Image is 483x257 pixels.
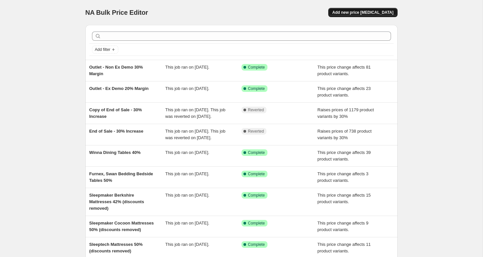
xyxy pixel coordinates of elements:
[317,193,371,204] span: This price change affects 15 product variants.
[92,46,118,54] button: Add filter
[165,193,209,198] span: This job ran on [DATE].
[317,86,371,97] span: This price change affects 23 product variants.
[165,242,209,247] span: This job ran on [DATE].
[165,150,209,155] span: This job ran on [DATE].
[317,171,368,183] span: This price change affects 3 product variants.
[317,221,368,232] span: This price change affects 9 product variants.
[89,193,144,211] span: Sleepmaker Berkshire Mattresses 42% (discounts removed)
[89,107,142,119] span: Copy of End of Sale - 30% Increase
[89,65,143,76] span: Outlet - Non Ex Demo 30% Margin
[89,242,143,253] span: Sleeptech Mattresses 50% (discounts removed)
[89,221,154,232] span: Sleepmaker Cocoon Mattresses 50% (discounts removed)
[248,150,265,155] span: Complete
[165,171,209,176] span: This job ran on [DATE].
[248,86,265,91] span: Complete
[317,65,371,76] span: This price change affects 81 product variants.
[89,129,144,134] span: End of Sale - 30% Increase
[317,129,372,140] span: Raises prices of 738 product variants by 30%
[165,129,225,140] span: This job ran on [DATE]. This job was reverted on [DATE].
[248,193,265,198] span: Complete
[165,221,209,225] span: This job ran on [DATE].
[248,171,265,177] span: Complete
[165,65,209,70] span: This job ran on [DATE].
[332,10,393,15] span: Add new price [MEDICAL_DATA]
[165,86,209,91] span: This job ran on [DATE].
[248,242,265,247] span: Complete
[317,150,371,161] span: This price change affects 39 product variants.
[248,129,264,134] span: Reverted
[89,150,141,155] span: Winna Dining Tables 40%
[317,107,374,119] span: Raises prices of 1179 product variants by 30%
[248,65,265,70] span: Complete
[85,9,148,16] span: NA Bulk Price Editor
[328,8,397,17] button: Add new price [MEDICAL_DATA]
[317,242,371,253] span: This price change affects 11 product variants.
[89,171,153,183] span: Furnex, Swan Bedding Bedside Tables 50%
[89,86,149,91] span: Outlet - Ex Demo 20% Margin
[95,47,110,52] span: Add filter
[248,107,264,113] span: Reverted
[248,221,265,226] span: Complete
[165,107,225,119] span: This job ran on [DATE]. This job was reverted on [DATE].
